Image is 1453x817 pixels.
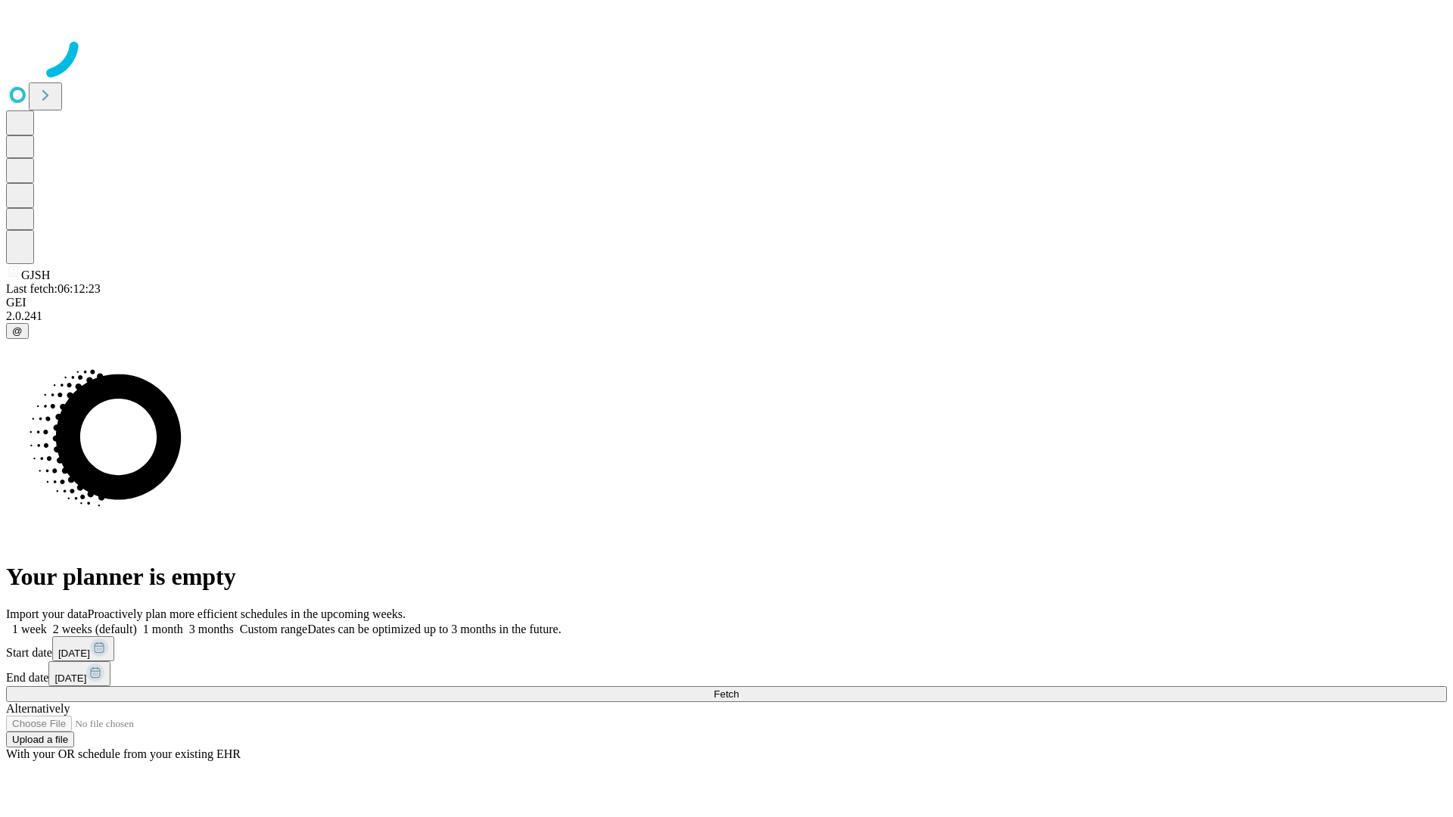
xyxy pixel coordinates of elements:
[54,673,86,684] span: [DATE]
[6,732,74,747] button: Upload a file
[6,747,241,760] span: With your OR schedule from your existing EHR
[21,269,50,281] span: GJSH
[307,623,561,635] span: Dates can be optimized up to 3 months in the future.
[6,661,1447,686] div: End date
[6,686,1447,702] button: Fetch
[88,607,406,620] span: Proactively plan more efficient schedules in the upcoming weeks.
[6,296,1447,309] div: GEI
[6,282,101,295] span: Last fetch: 06:12:23
[53,623,137,635] span: 2 weeks (default)
[189,623,234,635] span: 3 months
[6,309,1447,323] div: 2.0.241
[143,623,183,635] span: 1 month
[52,636,114,661] button: [DATE]
[12,623,47,635] span: 1 week
[6,702,70,715] span: Alternatively
[48,661,110,686] button: [DATE]
[12,325,23,337] span: @
[240,623,307,635] span: Custom range
[6,323,29,339] button: @
[714,688,739,700] span: Fetch
[6,636,1447,661] div: Start date
[6,607,88,620] span: Import your data
[6,563,1447,591] h1: Your planner is empty
[58,648,90,659] span: [DATE]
